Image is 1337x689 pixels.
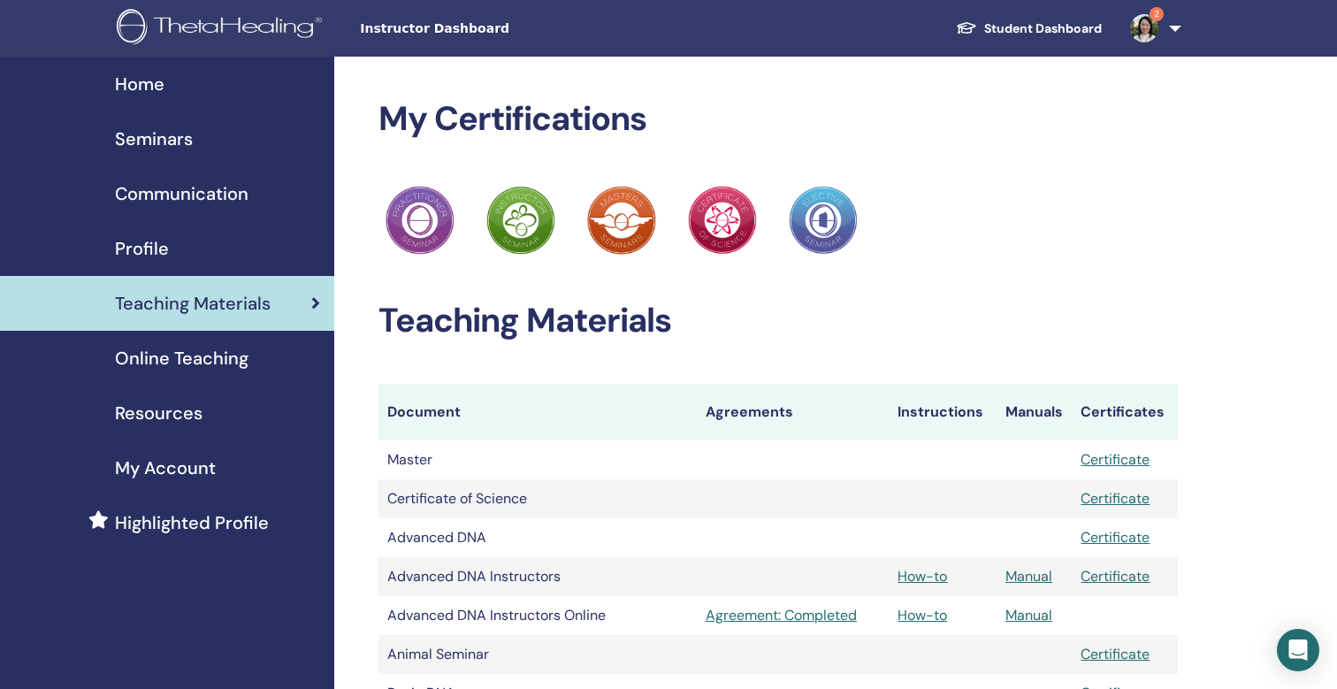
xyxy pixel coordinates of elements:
[1130,14,1158,42] img: default.jpg
[117,9,328,49] img: logo.png
[1005,606,1052,624] a: Manual
[378,635,697,674] td: Animal Seminar
[360,19,625,38] span: Instructor Dashboard
[1150,7,1164,21] span: 2
[1072,384,1178,440] th: Certificates
[1081,645,1150,663] a: Certificate
[115,509,269,536] span: Highlighted Profile
[378,557,697,596] td: Advanced DNA Instructors
[386,186,455,255] img: Practitioner
[115,400,202,426] span: Resources
[486,186,555,255] img: Practitioner
[378,440,697,479] td: Master
[789,186,858,255] img: Practitioner
[706,605,880,626] a: Agreement: Completed
[898,606,947,624] a: How-to
[378,99,1178,140] h2: My Certifications
[956,20,977,35] img: graduation-cap-white.svg
[997,384,1072,440] th: Manuals
[115,71,164,97] span: Home
[378,518,697,557] td: Advanced DNA
[1081,489,1150,508] a: Certificate
[1081,450,1150,469] a: Certificate
[1277,629,1319,671] div: Open Intercom Messenger
[587,186,656,255] img: Practitioner
[688,186,757,255] img: Practitioner
[378,301,1178,341] h2: Teaching Materials
[115,180,248,207] span: Communication
[378,479,697,518] td: Certificate of Science
[942,12,1116,45] a: Student Dashboard
[898,567,947,586] a: How-to
[1081,528,1150,547] a: Certificate
[115,455,216,481] span: My Account
[1005,567,1052,586] a: Manual
[1081,567,1150,586] a: Certificate
[115,290,271,317] span: Teaching Materials
[115,235,169,262] span: Profile
[697,384,889,440] th: Agreements
[378,596,697,635] td: Advanced DNA Instructors Online
[889,384,997,440] th: Instructions
[115,345,248,371] span: Online Teaching
[378,384,697,440] th: Document
[115,126,193,152] span: Seminars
